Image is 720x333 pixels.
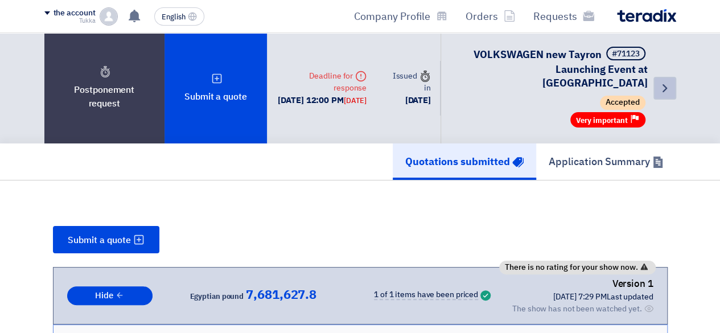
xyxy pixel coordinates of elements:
[53,226,159,253] button: Submit a quote
[553,291,607,303] font: [DATE] 7:29 PM
[455,47,648,90] h5: VOLKSWAGEN new Tayron Launching Event at Azha
[309,70,367,94] font: Deadline for response
[162,11,186,22] font: English
[612,277,653,291] font: Version 1
[68,233,131,247] font: Submit a quote
[536,143,676,180] a: Application Summary
[100,7,118,26] img: profile_test.png
[612,48,640,60] font: #71123
[79,16,96,26] font: Tukka
[607,291,653,303] font: Last updated
[344,95,367,106] font: [DATE]
[512,303,642,315] font: The show has not been watched yet.
[154,7,204,26] button: English
[524,3,603,30] a: Requests
[456,3,524,30] a: Orders
[190,291,244,302] font: Egyptian pound
[74,83,134,110] font: Postponement request
[354,9,430,24] font: Company Profile
[474,47,648,91] font: VOLKSWAGEN new Tayron Launching Event at [GEOGRAPHIC_DATA]
[278,94,344,106] font: [DATE] 12:00 PM
[405,94,431,106] font: [DATE]
[184,90,247,104] font: Submit a quote
[606,97,640,109] font: Accepted
[95,289,113,302] font: Hide
[405,154,510,169] font: Quotations submitted
[246,285,316,304] font: 7,681,627.8
[617,9,676,22] img: Teradix logo
[54,7,96,19] font: the account
[533,9,577,24] font: Requests
[393,143,536,180] a: Quotations submitted
[393,70,431,94] font: Issued in
[466,9,498,24] font: Orders
[549,154,650,169] font: Application Summary
[505,261,638,273] font: There is no rating for your show now.
[67,286,153,305] button: Hide
[576,115,628,126] font: Very important
[374,289,478,301] font: 1 of 1 items have been priced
